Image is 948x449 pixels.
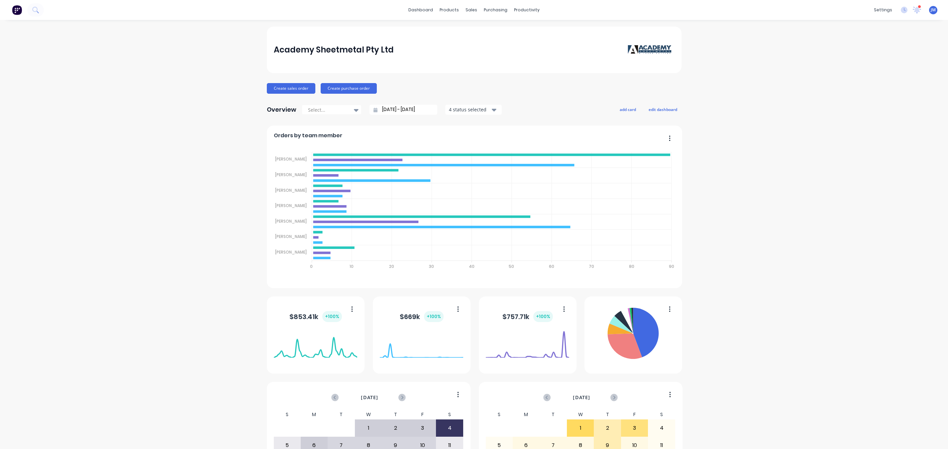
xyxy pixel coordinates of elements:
[321,83,377,94] button: Create purchase order
[621,420,648,436] div: 3
[275,234,307,239] tspan: [PERSON_NAME]
[405,5,436,15] a: dashboard
[540,410,567,419] div: T
[589,264,594,269] tspan: 70
[648,420,675,436] div: 4
[469,264,474,269] tspan: 40
[289,311,342,322] div: $ 853.41k
[389,264,394,269] tspan: 20
[621,410,648,419] div: F
[355,420,382,436] div: 1
[629,264,634,269] tspan: 80
[594,410,621,419] div: T
[436,5,462,15] div: products
[628,45,674,55] img: Academy Sheetmetal Pty Ltd
[436,420,463,436] div: 4
[871,5,895,15] div: settings
[409,420,436,436] div: 3
[573,394,590,401] span: [DATE]
[267,103,296,116] div: Overview
[462,5,480,15] div: sales
[509,264,514,269] tspan: 50
[511,5,543,15] div: productivity
[350,264,354,269] tspan: 10
[355,410,382,419] div: W
[275,218,307,224] tspan: [PERSON_NAME]
[429,264,434,269] tspan: 30
[424,311,444,322] div: + 100 %
[594,420,621,436] div: 2
[328,410,355,419] div: T
[275,156,307,162] tspan: [PERSON_NAME]
[644,105,682,114] button: edit dashboard
[310,264,313,269] tspan: 0
[361,394,378,401] span: [DATE]
[382,410,409,419] div: T
[275,172,307,177] tspan: [PERSON_NAME]
[274,132,342,140] span: Orders by team member
[502,311,553,322] div: $ 757.71k
[275,187,307,193] tspan: [PERSON_NAME]
[400,311,444,322] div: $ 669k
[615,105,640,114] button: add card
[12,5,22,15] img: Factory
[567,410,594,419] div: W
[409,410,436,419] div: F
[275,203,307,208] tspan: [PERSON_NAME]
[267,83,315,94] button: Create sales order
[533,311,553,322] div: + 100 %
[445,105,502,115] button: 4 status selected
[567,420,594,436] div: 1
[648,410,675,419] div: S
[485,410,513,419] div: S
[480,5,511,15] div: purchasing
[513,410,540,419] div: M
[382,420,409,436] div: 2
[449,106,491,113] div: 4 status selected
[301,410,328,419] div: M
[549,264,554,269] tspan: 60
[669,264,674,269] tspan: 90
[436,410,463,419] div: S
[273,410,301,419] div: S
[275,249,307,255] tspan: [PERSON_NAME]
[322,311,342,322] div: + 100 %
[274,43,394,56] div: Academy Sheetmetal Pty Ltd
[931,7,936,13] span: JM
